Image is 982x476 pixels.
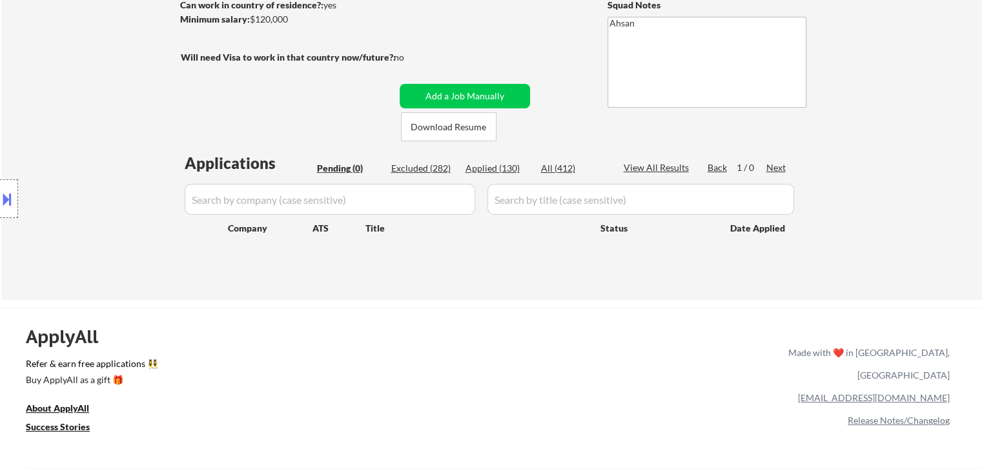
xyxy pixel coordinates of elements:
div: Applied (130) [465,162,530,175]
a: [EMAIL_ADDRESS][DOMAIN_NAME] [798,392,950,403]
div: no [394,51,431,64]
u: Success Stories [26,421,90,432]
div: Excluded (282) [391,162,456,175]
a: About ApplyAll [26,401,107,417]
a: Buy ApplyAll as a gift 🎁 [26,373,155,389]
div: Next [766,161,787,174]
a: Refer & earn free applications 👯‍♀️ [26,359,518,373]
div: Status [600,216,711,239]
div: ApplyAll [26,326,113,348]
div: Company [228,222,312,235]
div: Title [365,222,588,235]
a: Success Stories [26,420,107,436]
a: Release Notes/Changelog [848,415,950,426]
div: Buy ApplyAll as a gift 🎁 [26,375,155,384]
u: About ApplyAll [26,402,89,413]
div: Applications [185,155,312,171]
div: Back [708,161,728,174]
div: Pending (0) [317,162,382,175]
input: Search by company (case sensitive) [185,184,475,215]
div: ATS [312,222,365,235]
div: 1 / 0 [737,161,766,174]
button: Download Resume [401,112,496,141]
input: Search by title (case sensitive) [487,184,794,215]
div: Made with ❤️ in [GEOGRAPHIC_DATA], [GEOGRAPHIC_DATA] [783,341,950,386]
div: $120,000 [180,13,395,26]
strong: Minimum salary: [180,14,250,25]
div: Date Applied [730,222,787,235]
strong: Will need Visa to work in that country now/future?: [181,52,396,63]
button: Add a Job Manually [400,84,530,108]
div: View All Results [624,161,693,174]
div: All (412) [541,162,606,175]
